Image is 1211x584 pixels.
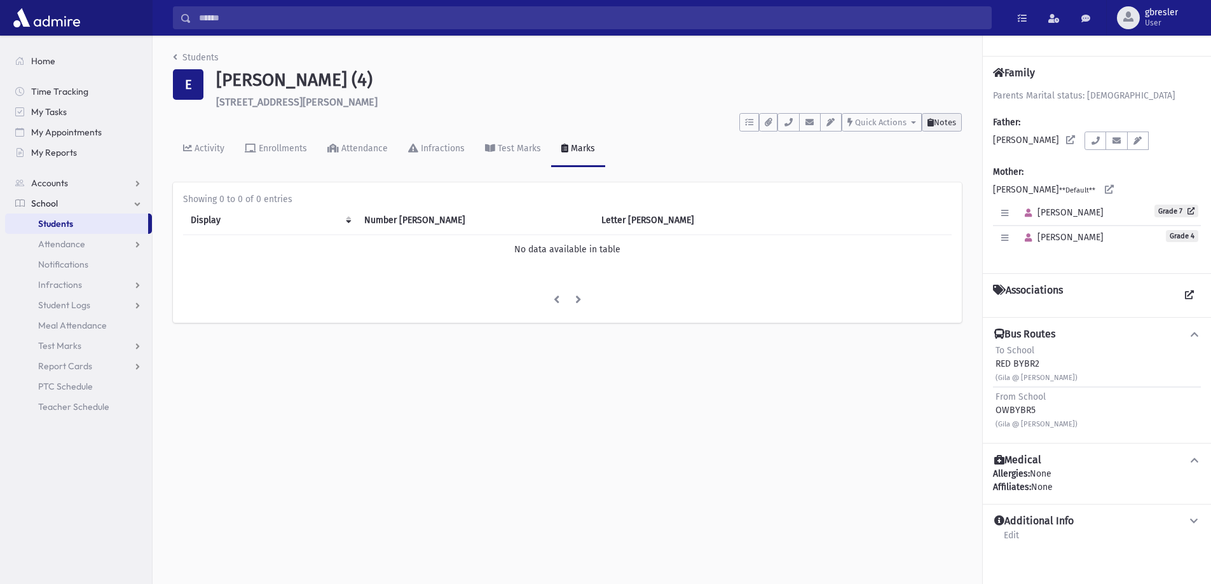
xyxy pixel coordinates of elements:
[173,52,219,63] a: Students
[1145,18,1178,28] span: User
[5,356,152,376] a: Report Cards
[995,391,1046,402] span: From School
[173,51,219,69] nav: breadcrumb
[38,401,109,412] span: Teacher Schedule
[1178,284,1201,307] a: View all Associations
[216,69,962,91] h1: [PERSON_NAME] (4)
[1166,230,1198,242] span: Grade 4
[183,206,357,235] th: Display
[31,177,68,189] span: Accounts
[1019,232,1104,243] span: [PERSON_NAME]
[995,344,1078,384] div: RED BYBR2
[173,132,235,167] a: Activity
[235,132,317,167] a: Enrollments
[191,6,991,29] input: Search
[5,51,152,71] a: Home
[38,238,85,250] span: Attendance
[38,259,88,270] span: Notifications
[994,328,1055,341] h4: Bus Routes
[993,515,1201,528] button: Additional Info
[1145,8,1178,18] span: gbresler
[5,376,152,397] a: PTC Schedule
[5,397,152,417] a: Teacher Schedule
[993,67,1035,79] h4: Family
[357,206,594,235] th: Number Mark
[256,143,307,154] div: Enrollments
[418,143,465,154] div: Infractions
[5,336,152,356] a: Test Marks
[31,86,88,97] span: Time Tracking
[551,132,605,167] a: Marks
[398,132,475,167] a: Infractions
[993,454,1201,467] button: Medical
[993,328,1201,341] button: Bus Routes
[475,132,551,167] a: Test Marks
[317,132,398,167] a: Attendance
[38,279,82,290] span: Infractions
[31,147,77,158] span: My Reports
[995,374,1078,382] small: (Gila @ [PERSON_NAME])
[10,5,83,31] img: AdmirePro
[1154,205,1198,217] a: Grade 7
[192,143,224,154] div: Activity
[5,142,152,163] a: My Reports
[5,254,152,275] a: Notifications
[842,113,922,132] button: Quick Actions
[5,173,152,193] a: Accounts
[5,81,152,102] a: Time Tracking
[995,390,1078,430] div: OWBYBR5
[995,420,1078,428] small: (Gila @ [PERSON_NAME])
[993,89,1201,263] div: [PERSON_NAME] [PERSON_NAME]
[5,122,152,142] a: My Appointments
[993,284,1063,307] h4: Associations
[31,198,58,209] span: School
[5,193,152,214] a: School
[934,118,956,127] span: Notes
[173,69,203,100] div: E
[993,467,1201,494] div: None
[993,480,1201,494] div: None
[993,117,1020,128] b: Father:
[38,299,90,311] span: Student Logs
[1003,528,1020,551] a: Edit
[5,102,152,122] a: My Tasks
[38,360,92,372] span: Report Cards
[183,234,952,264] td: No data available in table
[993,482,1031,492] b: Affiliates:
[594,206,799,235] th: Letter Mark
[993,166,1023,177] b: Mother:
[5,275,152,295] a: Infractions
[31,126,102,138] span: My Appointments
[5,315,152,336] a: Meal Attendance
[568,143,595,154] div: Marks
[5,295,152,315] a: Student Logs
[495,143,541,154] div: Test Marks
[5,214,148,234] a: Students
[216,96,962,108] h6: [STREET_ADDRESS][PERSON_NAME]
[339,143,388,154] div: Attendance
[38,320,107,331] span: Meal Attendance
[183,193,952,206] div: Showing 0 to 0 of 0 entries
[38,381,93,392] span: PTC Schedule
[31,106,67,118] span: My Tasks
[993,468,1030,479] b: Allergies:
[995,345,1034,356] span: To School
[922,113,962,132] button: Notes
[994,515,1074,528] h4: Additional Info
[38,340,81,351] span: Test Marks
[1019,207,1104,218] span: [PERSON_NAME]
[31,55,55,67] span: Home
[994,454,1041,467] h4: Medical
[855,118,907,127] span: Quick Actions
[5,234,152,254] a: Attendance
[993,89,1201,102] div: Parents Marital status: [DEMOGRAPHIC_DATA]
[38,218,73,229] span: Students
